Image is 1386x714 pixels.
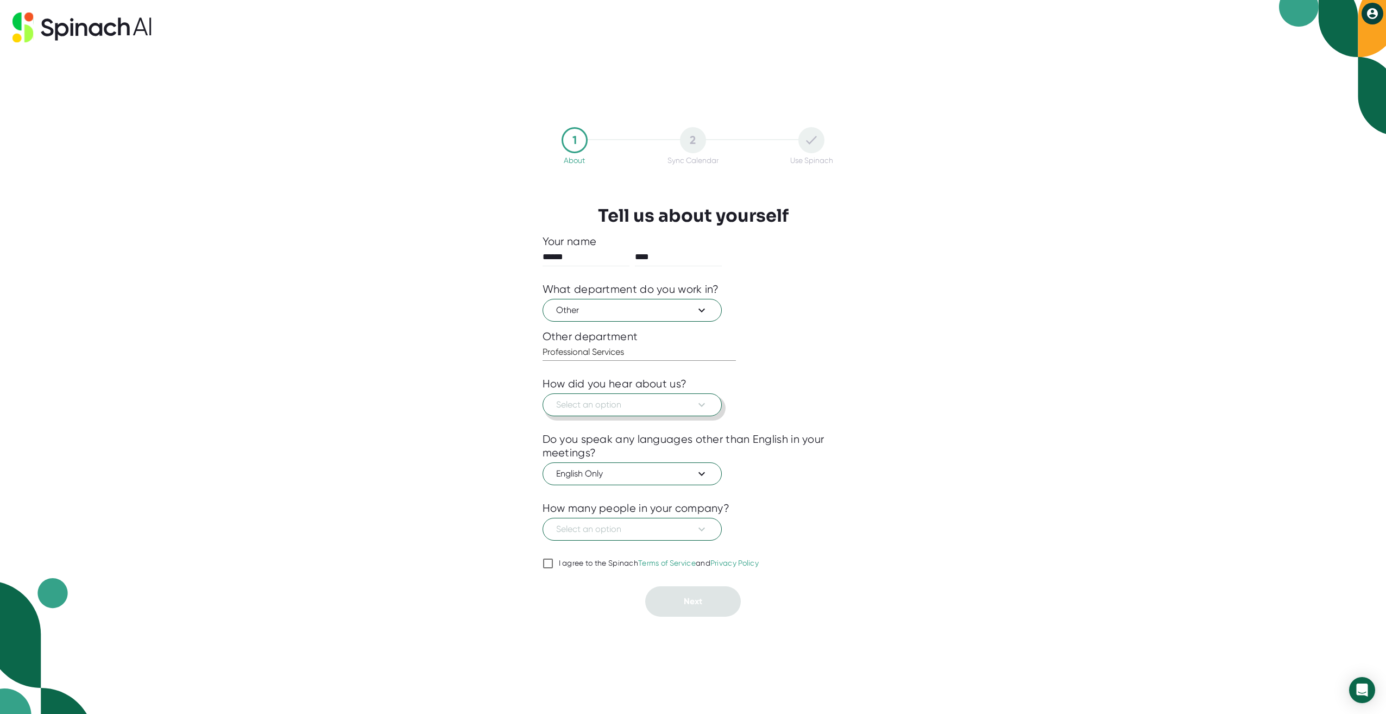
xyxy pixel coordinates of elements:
span: Select an option [556,523,708,536]
button: English Only [543,462,722,485]
span: Other [556,304,708,317]
div: How many people in your company? [543,502,730,515]
div: Open Intercom Messenger [1349,677,1375,703]
div: Sync Calendar [667,156,719,165]
input: What department? [543,343,736,361]
span: English Only [556,467,708,480]
div: I agree to the Spinach and [559,559,759,568]
div: Use Spinach [790,156,833,165]
h3: Tell us about yourself [598,205,789,226]
div: About [564,156,585,165]
div: Your name [543,235,844,248]
div: Do you speak any languages other than English in your meetings? [543,433,844,460]
span: Next [684,596,702,606]
div: 1 [562,127,588,153]
button: Next [645,586,741,617]
button: Select an option [543,393,722,416]
div: Other department [543,330,844,343]
button: Other [543,299,722,322]
button: Select an option [543,518,722,541]
span: Select an option [556,398,708,411]
a: Terms of Service [638,559,696,567]
div: 2 [680,127,706,153]
div: How did you hear about us? [543,377,687,391]
a: Privacy Policy [710,559,759,567]
div: What department do you work in? [543,283,719,296]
